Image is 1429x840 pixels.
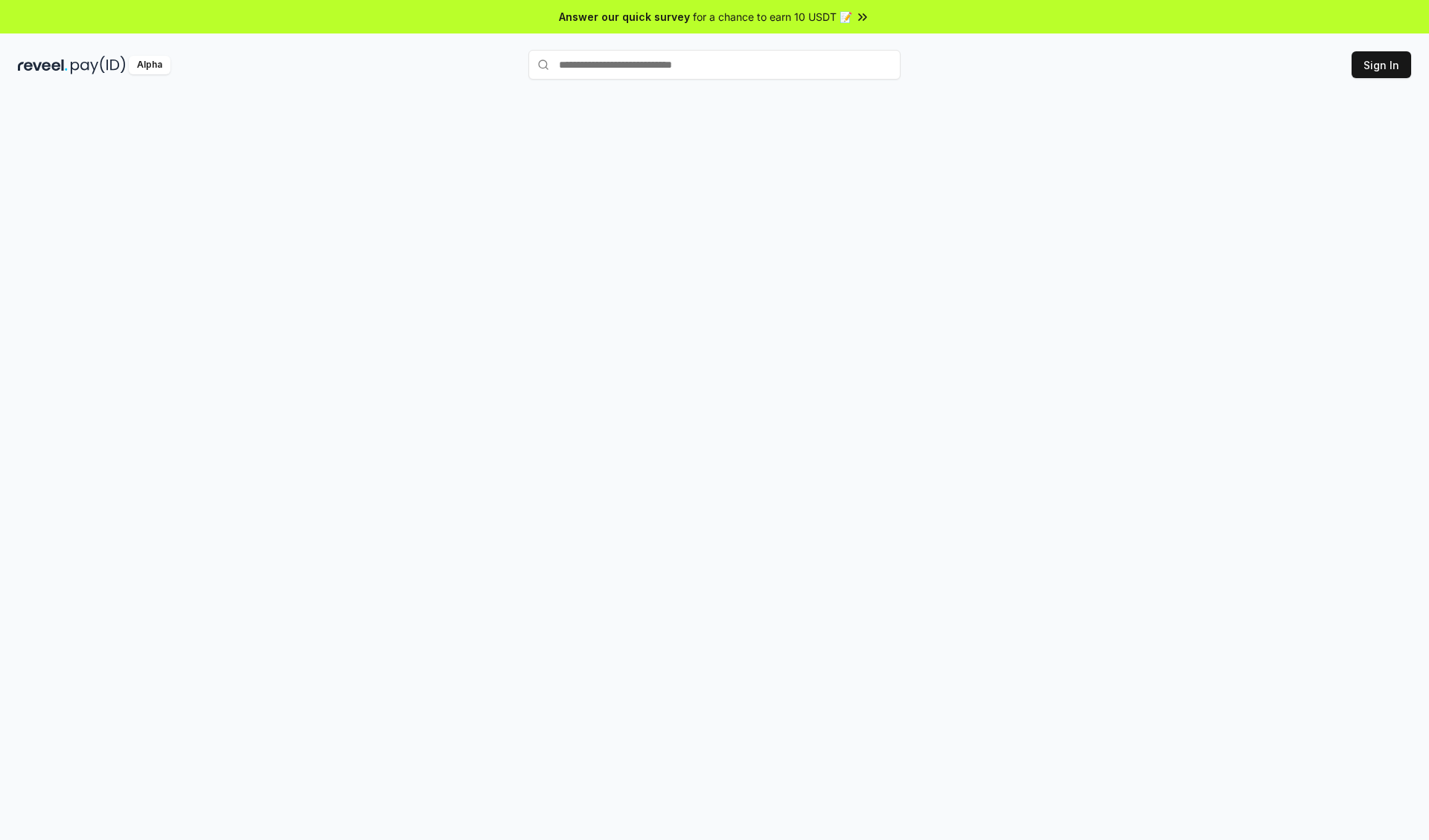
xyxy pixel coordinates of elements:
img: reveel_dark [18,56,68,74]
img: pay_id [71,56,126,74]
span: Answer our quick survey [559,9,690,25]
div: Alpha [129,56,170,74]
span: for a chance to earn 10 USDT 📝 [693,9,852,25]
button: Sign In [1352,51,1411,78]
